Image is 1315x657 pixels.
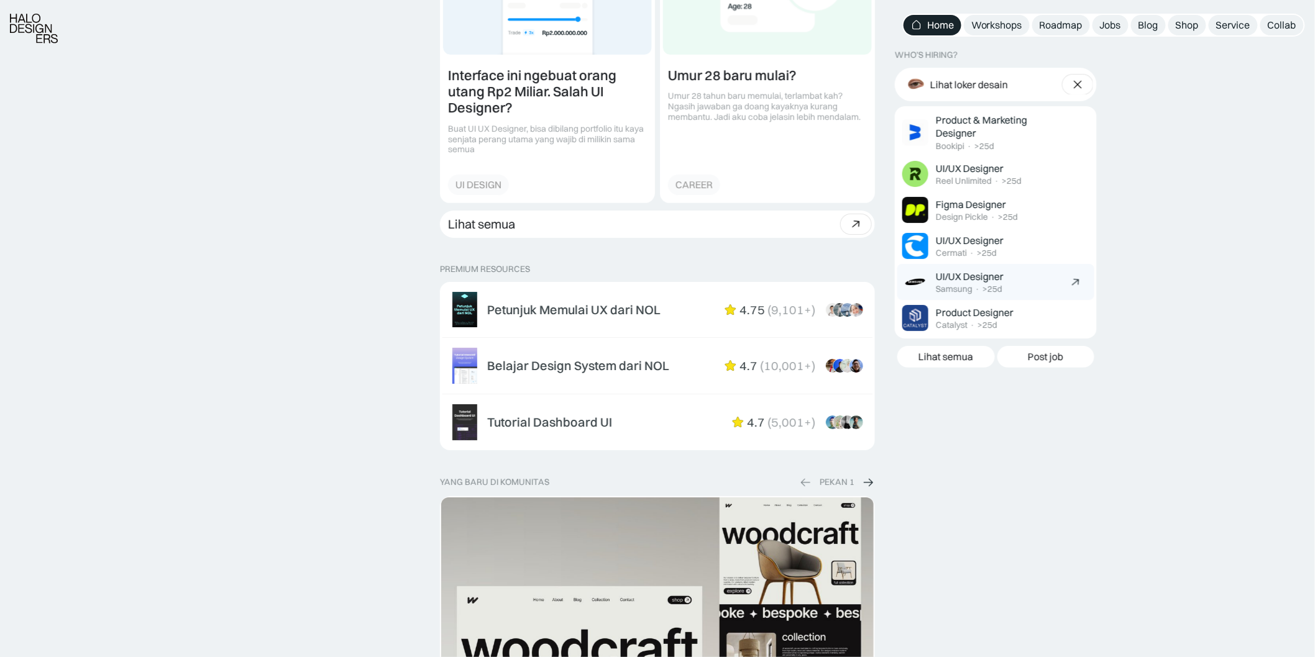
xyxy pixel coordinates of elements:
div: Reel Unlimited [936,176,992,186]
a: Workshops [964,15,1030,35]
img: Job Image [902,305,928,331]
div: Jobs [1100,19,1121,32]
div: Samsung [936,284,973,294]
a: Blog [1131,15,1166,35]
div: Figma Designer [936,197,1006,211]
div: Lihat semua [919,350,973,363]
a: Tutorial Dashboard UI4.7(5,001+) [442,397,873,448]
div: ( [767,415,771,430]
div: 4.7 [740,358,758,373]
a: Collab [1260,15,1304,35]
a: Job ImageProduct DesignerCatalyst·>25d [897,300,1094,336]
div: Petunjuk Memulai UX dari NOL [487,302,661,317]
div: >25d [998,212,1018,222]
a: Shop [1168,15,1206,35]
img: Job Image [902,119,928,145]
div: Service [1216,19,1250,32]
div: · [970,320,975,330]
div: >25d [1002,176,1022,186]
div: 4.7 [747,415,765,430]
div: Collab [1268,19,1296,32]
div: Roadmap [1040,19,1083,32]
div: 10,001+ [764,358,812,373]
div: Shop [1176,19,1199,32]
div: · [967,140,972,151]
a: Lihat semua [440,211,875,238]
div: 9,101+ [771,302,812,317]
a: Job ImageUI/UX DesignerSamsung·>25d [897,264,1094,300]
div: Tutorial Dashboard UI [487,415,612,430]
div: ) [812,302,815,317]
div: yang baru di komunitas [440,477,549,487]
div: Catalyst [936,320,968,330]
a: Service [1209,15,1258,35]
div: ( [760,358,764,373]
div: >25d [983,284,1002,294]
a: Belajar Design System dari NOL4.7(10,001+) [442,340,873,391]
div: Lihat loker desain [930,78,1008,91]
a: Lihat semua [897,346,995,368]
div: >25d [978,320,997,330]
a: Job ImageUI/UX DesignerCermati·>25d [897,228,1094,264]
div: Blog [1139,19,1158,32]
a: Post job [997,346,1095,368]
div: >25d [974,140,994,151]
img: Job Image [902,161,928,187]
div: · [991,212,996,222]
div: >25d [977,248,997,258]
div: ) [812,358,815,373]
a: Job ImageFigma DesignerDesign Pickle·>25d [897,192,1094,228]
img: Job Image [902,197,928,223]
div: Bookipi [936,140,964,151]
div: · [994,176,999,186]
div: Belajar Design System dari NOL [487,358,669,373]
div: Cermati [936,248,967,258]
img: Job Image [902,269,928,295]
div: 5,001+ [771,415,812,430]
a: Job ImageProduct & Marketing DesignerBookipi·>25d [897,109,1094,156]
div: PEKAN 1 [820,477,855,487]
div: 4.75 [740,302,765,317]
div: · [975,284,980,294]
div: Home [927,19,954,32]
div: Design Pickle [936,212,988,222]
a: Petunjuk Memulai UX dari NOL4.75(9,101+) [442,284,873,335]
img: Job Image [902,233,928,259]
div: · [969,248,974,258]
div: Product Designer [936,306,1014,319]
a: Home [904,15,961,35]
p: PREMIUM RESOURCES [440,264,875,274]
div: Workshops [971,19,1022,32]
div: UI/UX Designer [936,233,1004,247]
div: WHO’S HIRING? [895,50,958,60]
div: Lihat semua [448,217,515,232]
div: ( [767,302,771,317]
div: Product & Marketing Designer [936,114,1063,140]
div: Post job [1028,350,1063,363]
a: Job ImageUI/UX DesignerReel Unlimited·>25d [897,156,1094,192]
a: Roadmap [1032,15,1090,35]
div: ) [812,415,815,430]
div: UI/UX Designer [936,161,1004,174]
div: UI/UX Designer [936,270,1004,283]
a: Jobs [1093,15,1129,35]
